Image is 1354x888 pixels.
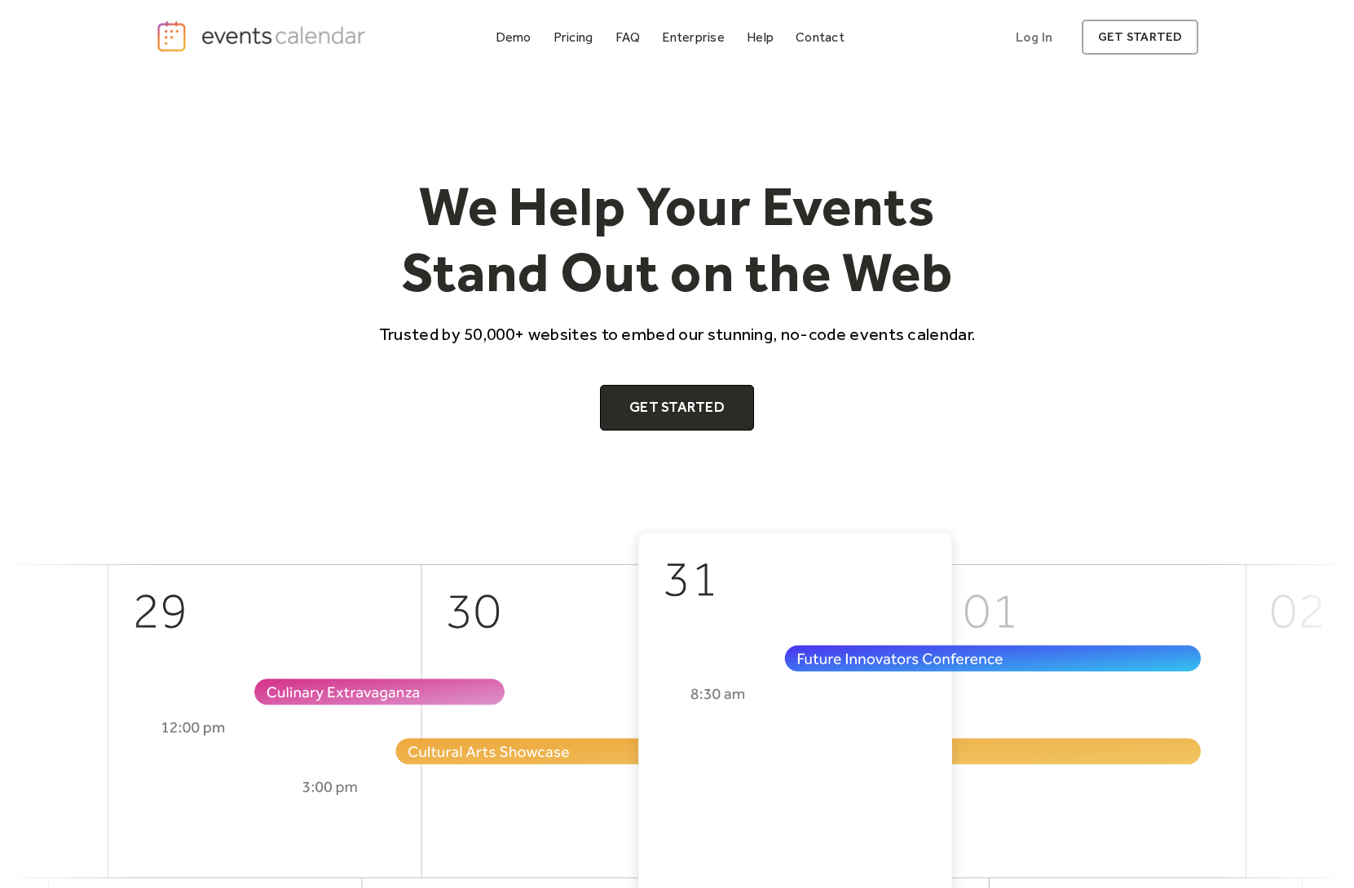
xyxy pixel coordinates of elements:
a: home [156,20,371,53]
div: Enterprise [662,33,724,42]
div: FAQ [615,33,641,42]
div: Pricing [554,33,593,42]
div: Contact [796,33,845,42]
h1: We Help Your Events Stand Out on the Web [364,173,990,306]
a: Pricing [547,26,600,48]
a: Enterprise [655,26,730,48]
a: Help [740,26,780,48]
a: Log In [999,20,1069,55]
div: Help [747,33,774,42]
a: FAQ [609,26,647,48]
a: Get Started [600,385,754,431]
div: Demo [496,33,531,42]
a: get started [1082,20,1198,55]
a: Demo [489,26,538,48]
a: Contact [789,26,851,48]
p: Trusted by 50,000+ websites to embed our stunning, no-code events calendar. [364,322,990,346]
